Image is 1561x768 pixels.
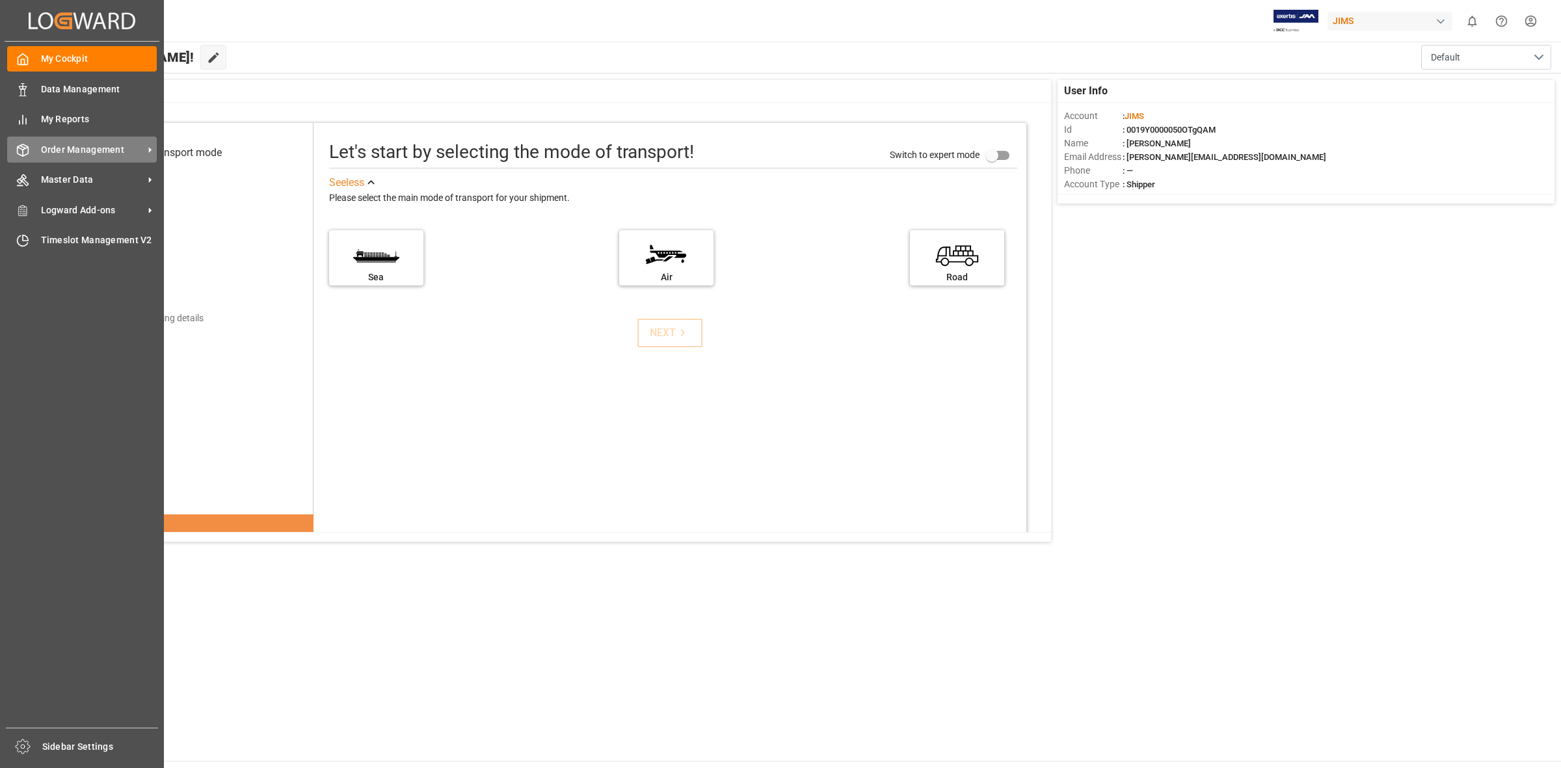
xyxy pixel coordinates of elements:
span: User Info [1064,83,1108,99]
div: Add shipping details [122,311,204,325]
button: Help Center [1487,7,1516,36]
button: JIMS [1328,8,1458,33]
span: Sidebar Settings [42,740,159,754]
span: Phone [1064,164,1123,178]
span: Email Address [1064,150,1123,164]
span: Master Data [41,173,144,187]
div: Please select the main mode of transport for your shipment. [329,191,1017,206]
span: Timeslot Management V2 [41,233,157,247]
div: JIMS [1328,12,1452,31]
span: My Reports [41,113,157,126]
span: : [PERSON_NAME][EMAIL_ADDRESS][DOMAIN_NAME] [1123,152,1326,162]
span: Name [1064,137,1123,150]
a: My Cockpit [7,46,157,72]
span: Order Management [41,143,144,157]
span: Account Type [1064,178,1123,191]
div: Sea [336,271,417,284]
span: JIMS [1125,111,1144,121]
div: NEXT [650,325,689,341]
div: Let's start by selecting the mode of transport! [329,139,694,166]
button: show 0 new notifications [1458,7,1487,36]
div: Road [916,271,998,284]
div: Air [626,271,707,284]
span: Data Management [41,83,157,96]
span: : — [1123,166,1133,176]
span: Logward Add-ons [41,204,144,217]
a: Timeslot Management V2 [7,228,157,253]
button: open menu [1421,45,1551,70]
span: : 0019Y0000050OTgQAM [1123,125,1216,135]
a: Data Management [7,76,157,101]
img: Exertis%20JAM%20-%20Email%20Logo.jpg_1722504956.jpg [1274,10,1318,33]
span: My Cockpit [41,52,157,66]
a: My Reports [7,107,157,132]
span: Default [1431,51,1460,64]
button: NEXT [637,319,702,347]
span: Switch to expert mode [890,150,980,160]
span: : Shipper [1123,179,1155,189]
span: Account [1064,109,1123,123]
span: : [1123,111,1144,121]
span: Id [1064,123,1123,137]
div: Select transport mode [121,145,222,161]
span: : [PERSON_NAME] [1123,139,1191,148]
div: See less [329,175,364,191]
